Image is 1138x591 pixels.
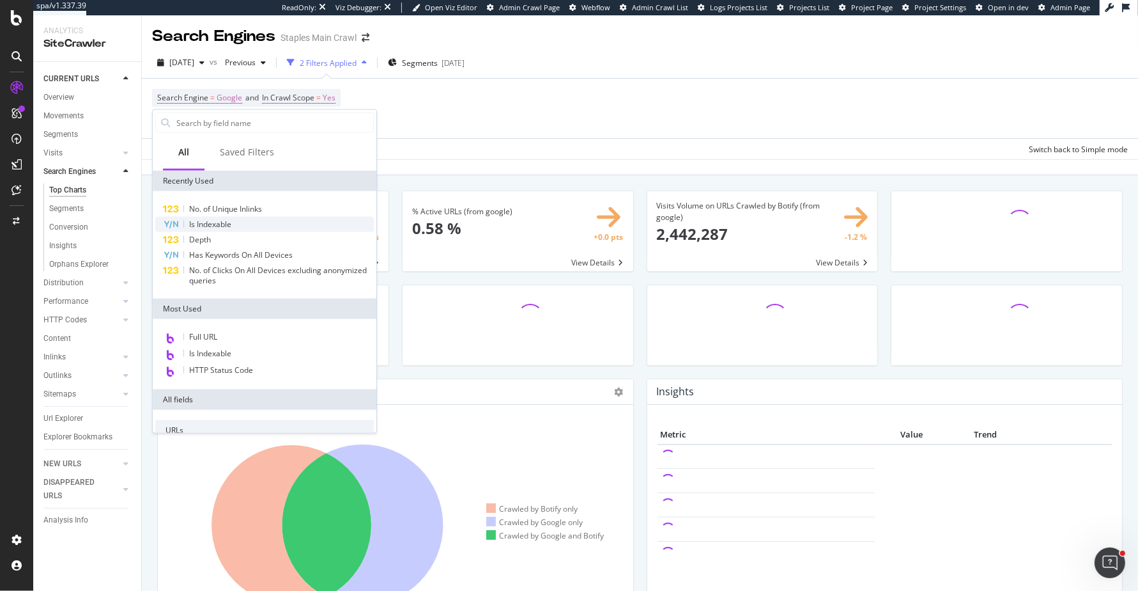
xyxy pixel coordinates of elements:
[189,203,262,214] span: No. of Unique Inlinks
[43,295,88,308] div: Performance
[153,171,376,191] div: Recently Used
[49,221,132,234] a: Conversion
[43,72,119,86] a: CURRENT URLS
[43,457,119,471] a: NEW URLS
[383,52,470,73] button: Segments[DATE]
[499,3,560,12] span: Admin Crawl Page
[43,430,132,444] a: Explorer Bookmarks
[988,3,1029,12] span: Open in dev
[581,3,610,12] span: Webflow
[43,332,132,345] a: Content
[43,36,131,51] div: SiteCrawler
[789,3,829,12] span: Projects List
[49,221,88,234] div: Conversion
[402,58,438,68] span: Segments
[49,202,132,216] a: Segments
[698,3,767,13] a: Logs Projects List
[43,91,132,104] a: Overview
[657,425,875,445] th: Metric
[1038,3,1090,13] a: Admin Page
[49,184,132,197] a: Top Charts
[43,332,71,345] div: Content
[487,3,560,13] a: Admin Crawl Page
[43,146,119,160] a: Visits
[43,369,72,382] div: Outlinks
[43,276,119,290] a: Distribution
[43,313,87,327] div: HTTP Codes
[620,3,688,13] a: Admin Crawl List
[43,388,76,401] div: Sitemaps
[155,420,374,441] div: URLs
[189,249,293,260] span: Has Keywords On All Devices
[169,57,194,68] span: 2025 Sep. 19th
[43,430,112,444] div: Explorer Bookmarks
[189,234,211,245] span: Depth
[43,128,132,141] a: Segments
[442,58,465,68] div: [DATE]
[412,3,477,13] a: Open Viz Editor
[49,258,132,271] a: Orphans Explorer
[43,128,78,141] div: Segments
[486,503,578,514] div: Crawled by Botify only
[43,295,119,308] a: Performance
[220,52,271,73] button: Previous
[43,109,132,123] a: Movements
[43,412,83,425] div: Url Explorer
[43,476,108,503] div: DISAPPEARED URLS
[43,313,119,327] a: HTTP Codes
[486,530,604,541] div: Crawled by Google and Botify
[245,92,259,103] span: and
[1024,139,1128,159] button: Switch back to Simple mode
[839,3,893,13] a: Project Page
[49,258,109,271] div: Orphans Explorer
[49,184,86,197] div: Top Charts
[43,476,119,503] a: DISAPPEARED URLS
[875,425,926,445] th: Value
[189,219,231,230] span: Is Indexable
[486,517,583,528] div: Crawled by Google only
[43,26,131,36] div: Analytics
[851,3,893,12] span: Project Page
[189,365,253,375] span: HTTP Status Code
[902,3,966,13] a: Project Settings
[152,26,275,47] div: Search Engines
[178,146,189,159] div: All
[157,92,208,103] span: Search Engine
[43,514,132,527] a: Analysis Info
[189,348,231,359] span: Is Indexable
[49,202,84,216] div: Segments
[49,239,132,253] a: Insights
[43,165,96,178] div: Search Engines
[43,514,88,527] div: Analysis Info
[210,56,220,67] span: vs
[425,3,477,12] span: Open Viz Editor
[43,109,84,123] div: Movements
[220,146,274,159] div: Saved Filters
[281,31,357,44] div: Staples Main Crawl
[43,351,66,364] div: Inlinks
[262,92,314,103] span: In Crawl Scope
[914,3,966,12] span: Project Settings
[43,146,63,160] div: Visits
[189,331,217,342] span: Full URL
[316,92,321,103] span: =
[569,3,610,13] a: Webflow
[362,33,369,42] div: arrow-right-arrow-left
[49,239,77,253] div: Insights
[153,299,376,319] div: Most Used
[153,390,376,410] div: All fields
[1029,144,1128,155] div: Switch back to Simple mode
[657,383,695,400] h4: Insights
[710,3,767,12] span: Logs Projects List
[632,3,688,12] span: Admin Crawl List
[300,58,357,68] div: 2 Filters Applied
[43,412,132,425] a: Url Explorer
[43,388,119,401] a: Sitemaps
[926,425,1045,445] th: Trend
[43,457,81,471] div: NEW URLS
[976,3,1029,13] a: Open in dev
[43,165,119,178] a: Search Engines
[43,369,119,382] a: Outlinks
[43,276,84,290] div: Distribution
[189,265,367,286] span: No. of Clicks On All Devices excluding anonymized queries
